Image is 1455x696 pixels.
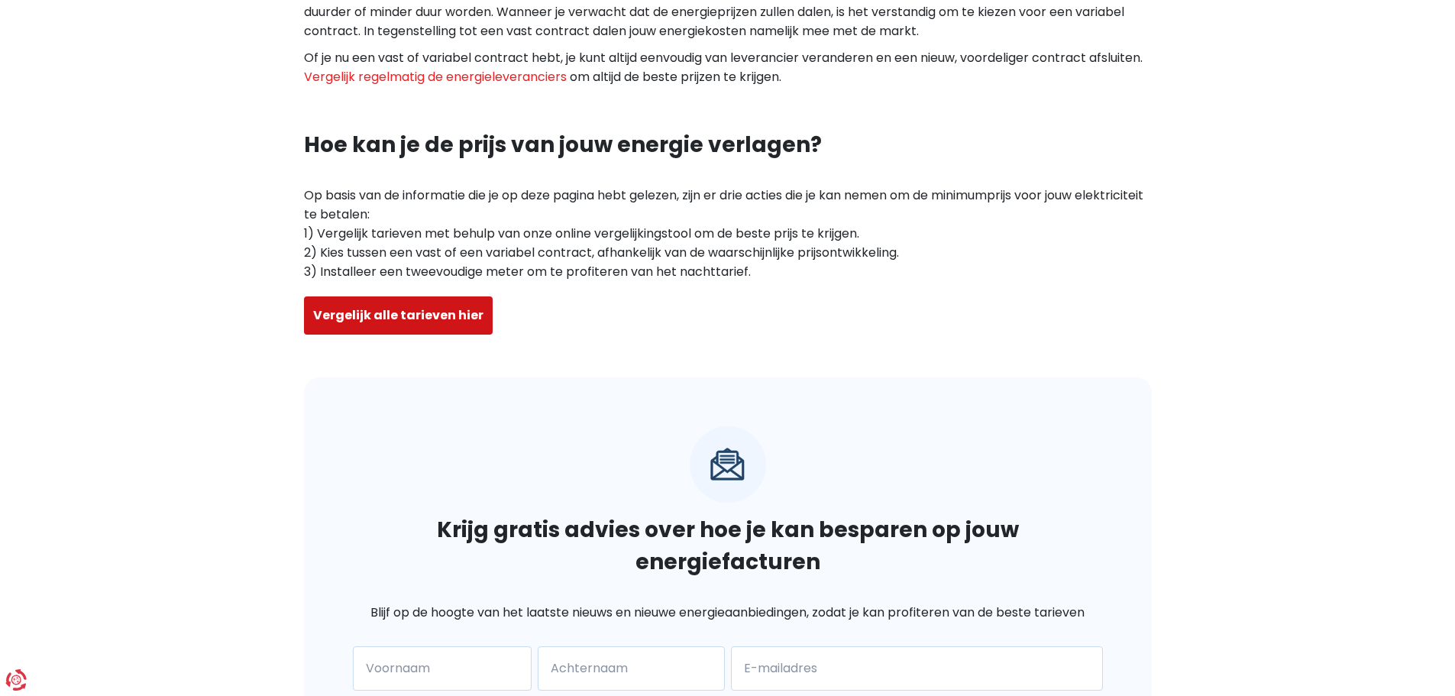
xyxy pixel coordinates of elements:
span: 2) Kies tussen een vast of een variabel contract, afhankelijk van de waarschijnlijke prijsontwikk... [304,243,1152,262]
p: Blijf op de hoogte van het laatste nieuws en nieuwe energieaanbiedingen, zodat je kan profiteren ... [353,603,1103,622]
span: 3) Installeer een tweevoudige meter om te profiteren van het nachttarief. [304,262,1152,281]
h2: Hoe kan je de prijs van jouw energie verlagen? [304,129,1152,161]
a: Vergelijk regelmatig de energieleveranciers [304,68,567,86]
input: Smith [538,646,725,691]
h2: Krijg gratis advies over hoe je kan besparen op jouw energiefacturen [353,514,1103,578]
input: John [353,646,532,691]
input: john@email.com [731,646,1103,691]
span: om altijd de beste prijzen te krijgen. [570,68,781,86]
span: 1) Vergelijk tarieven met behulp van onze online vergelijkingstool om de beste prijs te krijgen. [304,224,1152,243]
span: Of je nu een vast of variabel contract hebt, je kunt altijd eenvoudig van leverancier veranderen ... [304,49,1143,66]
button: Vergelijk alle tarieven hier [304,296,493,335]
span: Op basis van de informatie die je op deze pagina hebt gelezen, zijn er drie acties die je kan nem... [304,186,1143,223]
